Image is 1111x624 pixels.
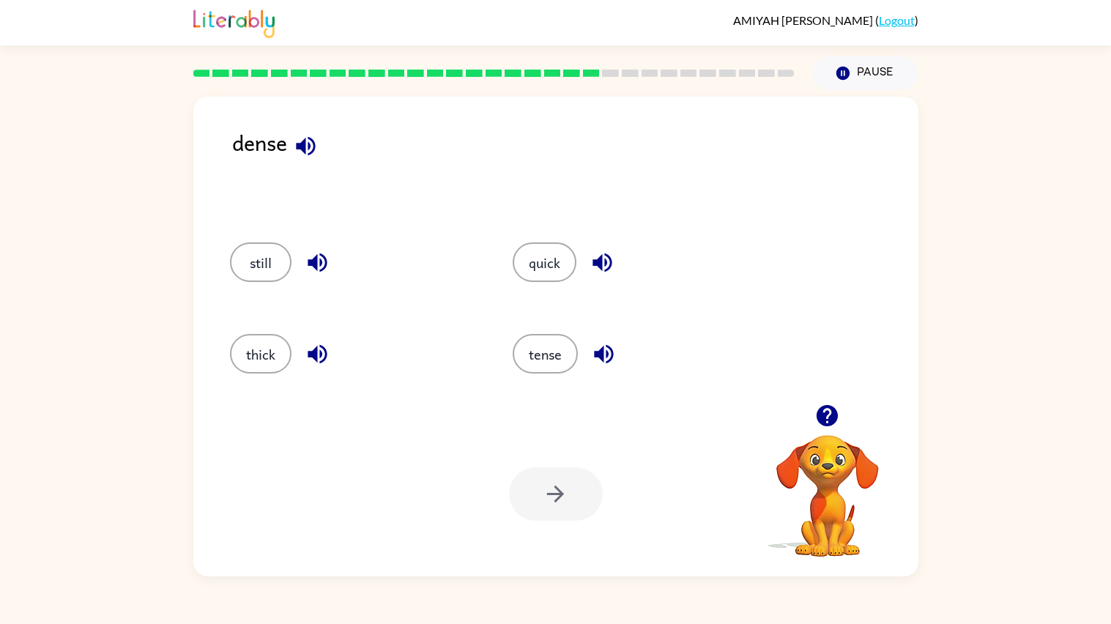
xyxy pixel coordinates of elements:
[754,412,901,559] video: Your browser must support playing .mp4 files to use Literably. Please try using another browser.
[812,56,918,90] button: Pause
[232,126,918,213] div: dense
[193,6,275,38] img: Literably
[733,13,918,27] div: ( )
[230,242,291,282] button: still
[513,334,578,374] button: tense
[879,13,915,27] a: Logout
[513,242,576,282] button: quick
[733,13,875,27] span: AMIYAH [PERSON_NAME]
[230,334,291,374] button: thick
